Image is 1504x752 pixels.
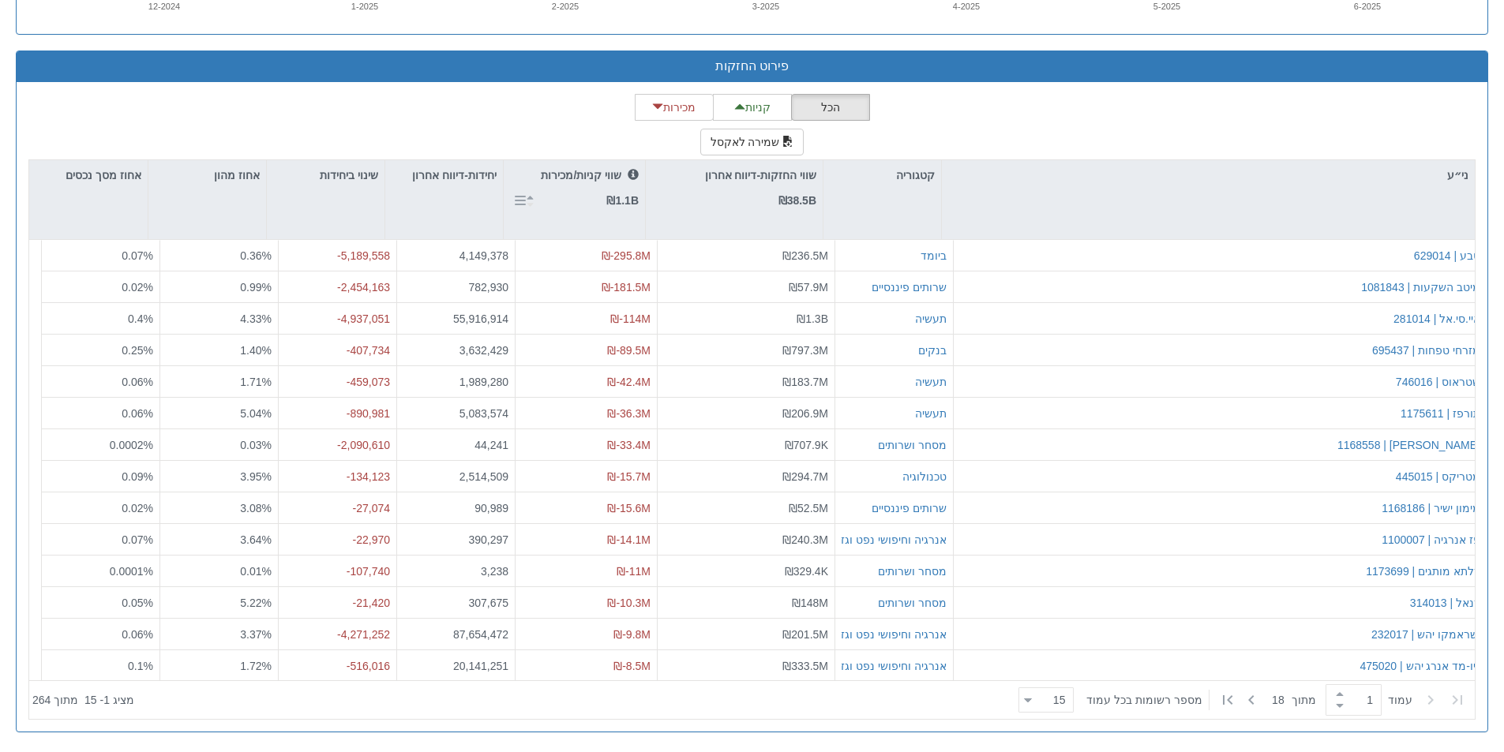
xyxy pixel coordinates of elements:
button: תורפז | 1175611 [1401,405,1480,421]
span: ₪-15.7M [607,470,651,482]
span: ₪333.5M [782,659,828,672]
span: ₪707.9K [785,438,828,451]
button: [PERSON_NAME] | 1168558 [1337,436,1480,452]
button: דנאל | 314013 [1410,594,1480,610]
p: שווי קניות/מכירות [541,166,639,184]
text: 5-2025 [1153,2,1180,11]
span: ₪236.5M [782,249,828,262]
span: ₪-114M [610,312,651,324]
span: ₪1.3B [797,312,828,324]
div: 307,675 [403,594,508,610]
div: 3,632,429 [403,342,508,357]
div: ‏ מתוך [1012,683,1472,717]
span: 18 [1272,692,1292,708]
div: 0.06% [48,373,153,389]
p: שווי החזקות-דיווח אחרון [705,166,816,184]
p: אחוז מהון [214,166,260,184]
span: ₪-8.5M [613,659,651,672]
span: ₪-89.5M [607,343,651,356]
span: ₪-10.3M [607,596,651,608]
button: מכירות [635,94,714,121]
div: ניו-מד אנרג יהש | 475020 [1360,657,1480,673]
text: 12-2024 [148,2,180,11]
div: 0.06% [48,405,153,421]
div: -4,937,051 [285,310,390,326]
div: 20,141,251 [403,657,508,673]
div: ביומד [921,248,947,264]
div: 1.40 % [167,342,272,357]
div: 2,514,509 [403,468,508,484]
button: אנרגיה וחיפושי נפט וגז [841,531,947,547]
div: ני״ע [942,160,1475,190]
div: תעשיה [915,373,947,389]
p: שינוי ביחידות [320,166,378,184]
button: איי.סי.אל | 281014 [1393,310,1480,326]
div: -2,090,610 [285,436,390,452]
span: ₪201.5M [782,627,828,640]
button: שרותים פיננסיים [872,279,947,294]
button: בנקים [918,342,947,357]
span: ‏מספר רשומות בכל עמוד [1086,692,1202,708]
div: -5,189,558 [285,248,390,264]
div: 782,930 [403,279,508,294]
div: 1,989,280 [403,373,508,389]
button: ישראמקו יהש | 232017 [1371,626,1480,642]
button: מסחר ושרותים [878,594,947,610]
div: 87,654,472 [403,626,508,642]
div: 3.64 % [167,531,272,547]
div: 0.07% [48,531,153,547]
span: ₪-181.5M [602,280,651,293]
button: טבע | 629014 [1414,248,1480,264]
span: ₪-42.4M [607,375,651,387]
div: -516,016 [285,657,390,673]
div: שרותים פיננסיים [872,499,947,515]
div: 5.22 % [167,594,272,610]
div: 44,241 [403,436,508,452]
button: מיטב השקעות | 1081843 [1361,279,1480,294]
span: ₪-295.8M [602,249,651,262]
div: 390,297 [403,531,508,547]
div: -407,734 [285,342,390,357]
div: 0.06% [48,626,153,642]
p: יחידות-דיווח אחרון [412,166,497,184]
div: אנרגיה וחיפושי נפט וגז [841,626,947,642]
span: ₪294.7M [782,470,828,482]
div: 4.33 % [167,310,272,326]
button: תעשיה [915,310,947,326]
div: 0.0002% [48,436,153,452]
div: -459,073 [285,373,390,389]
div: 4,149,378 [403,248,508,264]
text: 6-2025 [1354,2,1381,11]
div: דלתא מותגים | 1173699 [1366,563,1480,578]
div: 0.03 % [167,436,272,452]
div: 0.02% [48,279,153,294]
div: 90,989 [403,499,508,515]
span: ₪-14.1M [607,533,651,545]
div: מימון ישיר | 1168186 [1382,499,1480,515]
div: אחוז מסך נכסים [29,160,148,190]
button: מטריקס | 445015 [1396,468,1480,484]
button: מסחר ושרותים [878,563,947,578]
span: ₪-33.4M [607,438,651,451]
div: 0.07% [48,248,153,264]
span: ₪148M [792,596,828,608]
div: 0.02% [48,499,153,515]
text: 2-2025 [552,2,579,11]
button: תעשיה [915,405,947,421]
div: 15 [1053,692,1072,708]
div: 0.99 % [167,279,272,294]
div: מזרחי טפחות | 695437 [1372,342,1480,357]
text: 3-2025 [752,2,779,11]
div: 55,916,914 [403,310,508,326]
span: ₪52.5M [789,501,828,514]
button: טכנולוגיה [902,468,947,484]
